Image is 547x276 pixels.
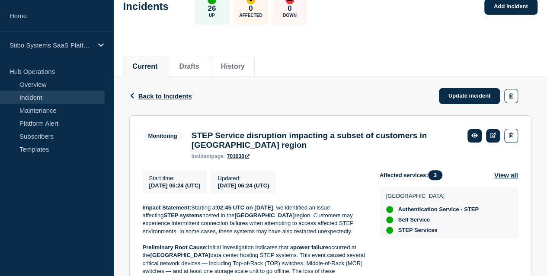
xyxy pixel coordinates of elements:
[143,204,366,236] p: Starting at , we identified an issue affecting hosted in the region. Customers may experience int...
[208,4,216,13] p: 26
[227,153,250,159] a: 701030
[283,13,297,18] p: Down
[380,170,447,180] span: Affected services:
[133,63,158,70] button: Current
[494,170,518,180] button: View all
[163,212,202,219] strong: STEP systems
[221,63,245,70] button: History
[386,193,479,199] p: [GEOGRAPHIC_DATA]
[192,153,211,159] span: incident
[386,206,393,213] div: up
[179,63,199,70] button: Drafts
[143,204,192,211] strong: Impact Statement:
[428,170,442,180] span: 3
[143,244,208,251] strong: Preliminary Root Cause:
[439,88,500,104] a: Update incident
[149,182,201,189] span: [DATE] 06:24 (UTC)
[386,216,393,223] div: up
[234,212,294,219] strong: [GEOGRAPHIC_DATA]
[218,181,269,189] div: [DATE] 06:24 (UTC)
[150,252,211,258] strong: [GEOGRAPHIC_DATA]
[123,0,169,13] h1: Incidents
[143,131,183,141] span: Monitoring
[398,206,479,213] span: Authentication Service - STEP
[293,244,328,251] strong: power failure
[288,4,291,13] p: 0
[209,13,215,18] p: Up
[386,227,393,234] div: up
[398,227,438,234] span: STEP Services
[138,92,192,100] span: Back to Incidents
[192,153,224,159] p: page
[10,41,93,49] p: Stibo Systems SaaS Platform Status
[217,204,273,211] strong: 02:45 UTC on [DATE]
[129,92,192,100] button: Back to Incidents
[192,131,459,150] h3: STEP Service disruption impacting a subset of customers in [GEOGRAPHIC_DATA] region
[218,175,269,181] p: Updated :
[149,175,201,181] p: Start time :
[239,13,262,18] p: Affected
[398,216,430,223] span: Self Service
[249,4,253,13] p: 0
